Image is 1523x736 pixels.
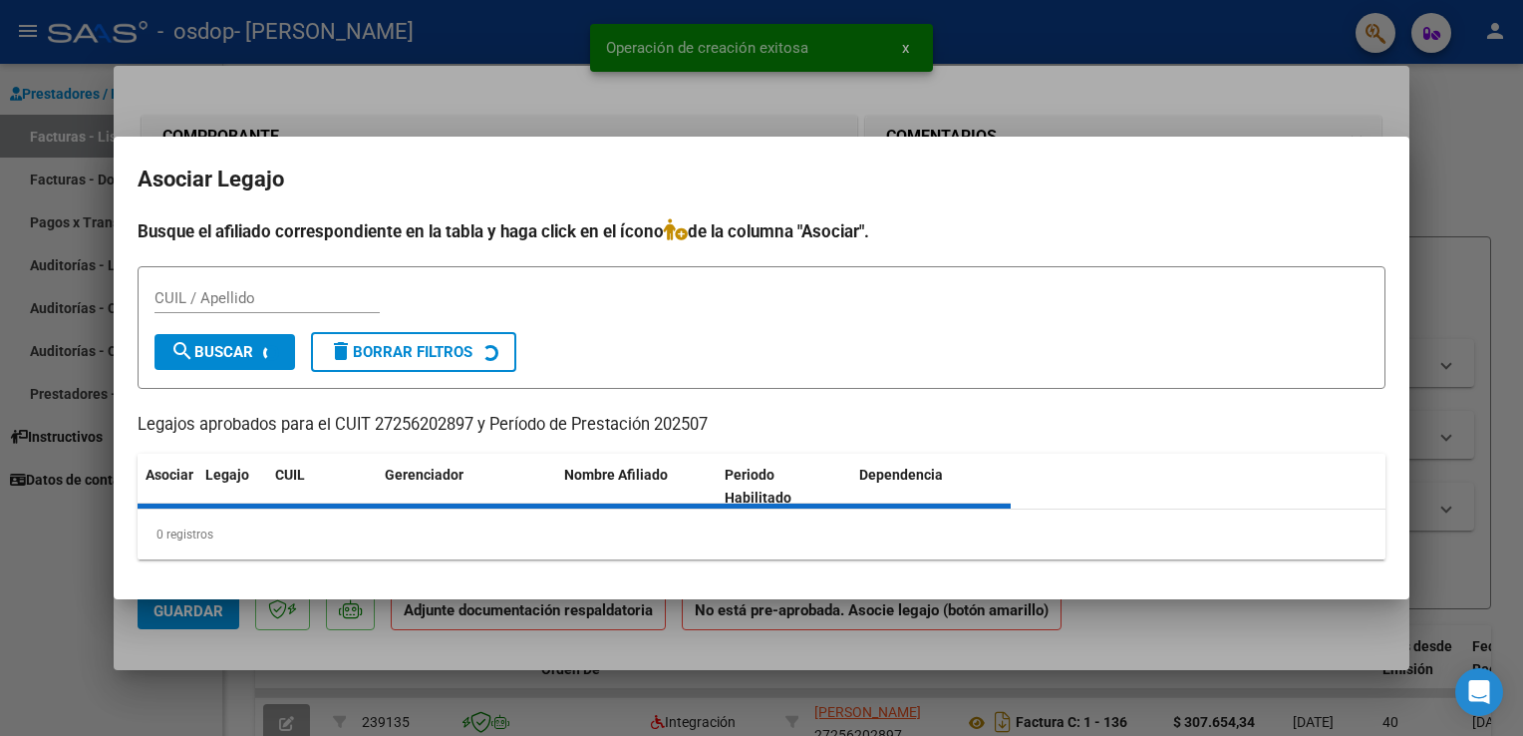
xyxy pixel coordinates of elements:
[138,510,1385,559] div: 0 registros
[205,467,249,483] span: Legajo
[154,334,295,370] button: Buscar
[138,161,1385,198] h2: Asociar Legajo
[170,339,194,363] mat-icon: search
[377,454,556,520] datatable-header-cell: Gerenciador
[564,467,668,483] span: Nombre Afiliado
[267,454,377,520] datatable-header-cell: CUIL
[138,454,197,520] datatable-header-cell: Asociar
[138,413,1385,438] p: Legajos aprobados para el CUIT 27256202897 y Período de Prestación 202507
[717,454,851,520] datatable-header-cell: Periodo Habilitado
[851,454,1012,520] datatable-header-cell: Dependencia
[329,343,472,361] span: Borrar Filtros
[859,467,943,483] span: Dependencia
[329,339,353,363] mat-icon: delete
[725,467,791,506] span: Periodo Habilitado
[146,467,193,483] span: Asociar
[197,454,267,520] datatable-header-cell: Legajo
[556,454,717,520] datatable-header-cell: Nombre Afiliado
[170,343,253,361] span: Buscar
[385,467,463,483] span: Gerenciador
[138,218,1385,244] h4: Busque el afiliado correspondiente en la tabla y haga click en el ícono de la columna "Asociar".
[275,467,305,483] span: CUIL
[311,332,516,372] button: Borrar Filtros
[1455,668,1503,716] div: Open Intercom Messenger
